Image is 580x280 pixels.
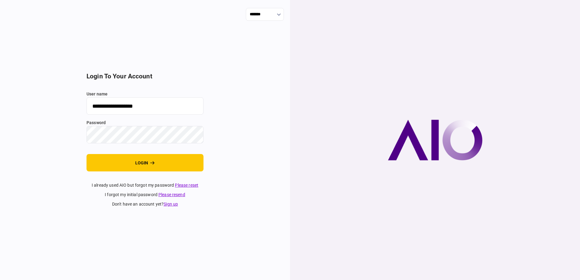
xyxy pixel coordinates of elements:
div: I already used AIO but forgot my password [87,182,203,188]
input: password [87,126,203,143]
a: Please reset [175,183,198,188]
button: login [87,154,203,171]
img: AIO company logo [388,120,483,160]
a: Please resend [158,192,185,197]
h2: login to your account [87,73,203,80]
a: Sign up [164,202,178,206]
input: user name [87,97,203,115]
label: password [87,120,203,126]
label: user name [87,91,203,97]
div: I forgot my initial password [87,192,203,198]
div: don't have an account yet ? [87,201,203,207]
input: show language options [246,8,284,21]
